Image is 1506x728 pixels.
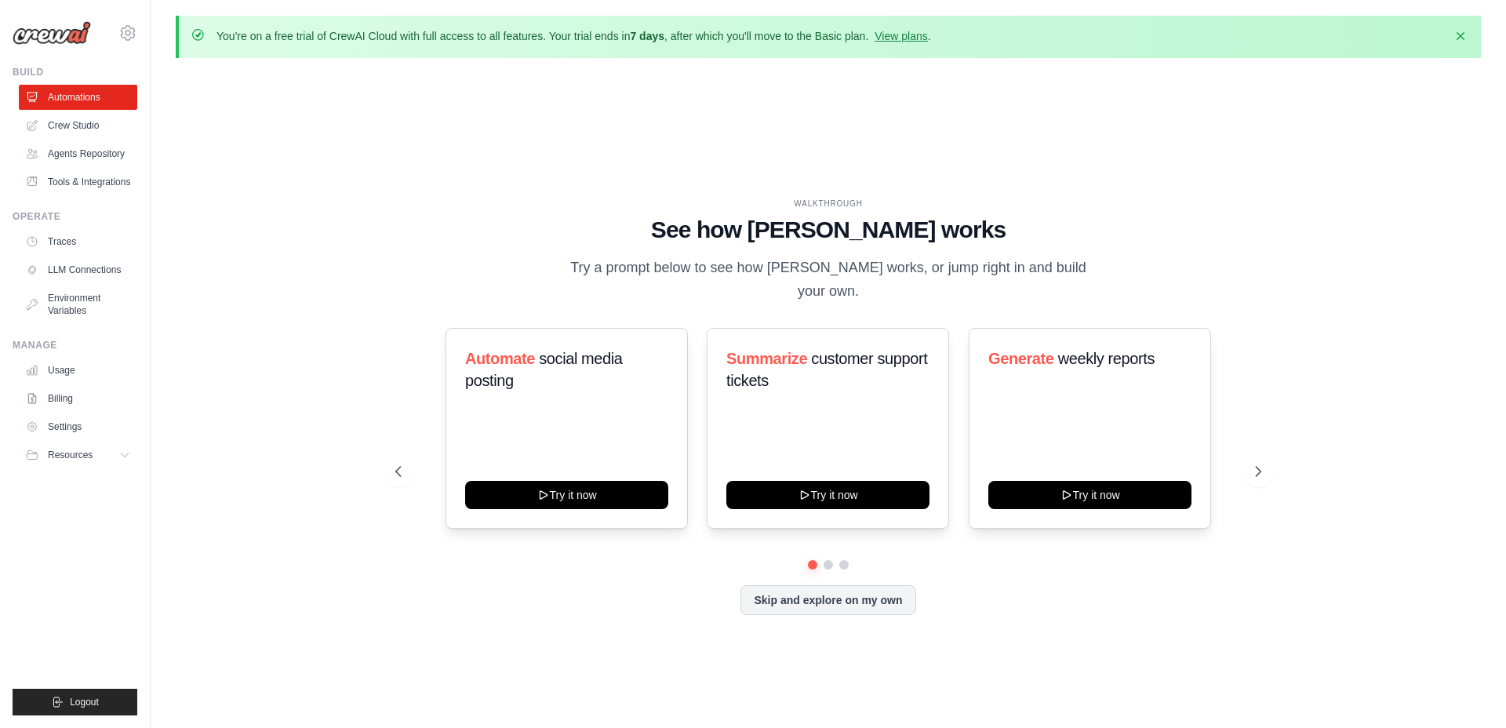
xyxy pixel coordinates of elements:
[19,286,137,323] a: Environment Variables
[875,30,927,42] a: View plans
[726,350,807,367] span: Summarize
[13,66,137,78] div: Build
[70,696,99,708] span: Logout
[740,585,915,615] button: Skip and explore on my own
[395,198,1261,209] div: WALKTHROUGH
[19,113,137,138] a: Crew Studio
[13,21,91,45] img: Logo
[216,28,931,44] p: You're on a free trial of CrewAI Cloud with full access to all features. Your trial ends in , aft...
[19,257,137,282] a: LLM Connections
[13,339,137,351] div: Manage
[1428,653,1506,728] iframe: Chat Widget
[19,229,137,254] a: Traces
[726,350,927,389] span: customer support tickets
[988,350,1054,367] span: Generate
[13,210,137,223] div: Operate
[19,386,137,411] a: Billing
[1057,350,1154,367] span: weekly reports
[19,169,137,195] a: Tools & Integrations
[19,141,137,166] a: Agents Repository
[395,216,1261,244] h1: See how [PERSON_NAME] works
[988,481,1191,509] button: Try it now
[19,414,137,439] a: Settings
[13,689,137,715] button: Logout
[465,350,623,389] span: social media posting
[48,449,93,461] span: Resources
[465,350,535,367] span: Automate
[19,442,137,468] button: Resources
[465,481,668,509] button: Try it now
[19,358,137,383] a: Usage
[726,481,929,509] button: Try it now
[19,85,137,110] a: Automations
[565,257,1092,303] p: Try a prompt below to see how [PERSON_NAME] works, or jump right in and build your own.
[630,30,664,42] strong: 7 days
